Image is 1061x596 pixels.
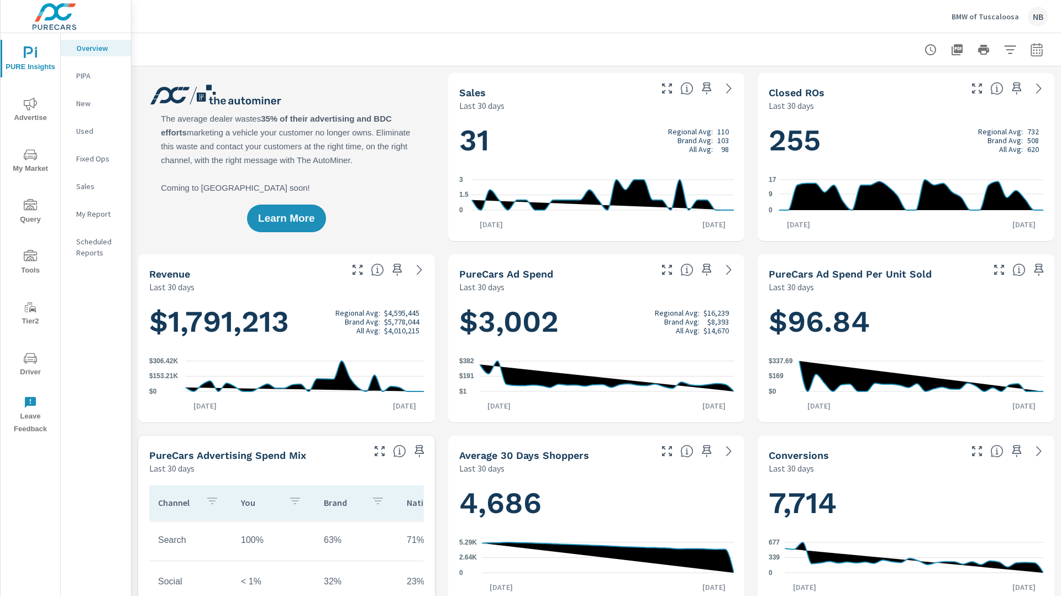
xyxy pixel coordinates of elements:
[149,303,424,341] h1: $1,791,213
[1012,263,1026,276] span: Average cost of advertising per each vehicle sold at the dealer over the selected date range. The...
[695,582,733,593] p: [DATE]
[978,127,1023,136] p: Regional Avg:
[952,12,1019,22] p: BMW of Tuscaloosa
[232,568,315,595] td: < 1%
[695,219,733,230] p: [DATE]
[324,497,363,508] p: Brand
[698,442,716,460] span: Save this to your personalized report
[707,317,729,326] p: $8,393
[655,309,700,317] p: Regional Avg:
[800,400,838,411] p: [DATE]
[186,400,224,411] p: [DATE]
[1005,400,1043,411] p: [DATE]
[785,582,824,593] p: [DATE]
[411,442,428,460] span: Save this to your personalized report
[664,317,700,326] p: Brand Avg:
[232,526,315,554] td: 100%
[149,526,232,554] td: Search
[149,449,306,461] h5: PureCars Advertising Spend Mix
[149,568,232,595] td: Social
[769,449,829,461] h5: Conversions
[973,39,995,61] button: Print Report
[1008,80,1026,97] span: Save this to your personalized report
[61,40,131,56] div: Overview
[459,87,486,98] h5: Sales
[384,309,419,317] p: $4,595,445
[703,326,729,335] p: $14,670
[411,261,428,279] a: See more details in report
[76,153,122,164] p: Fixed Ops
[698,80,716,97] span: Save this to your personalized report
[1027,145,1039,154] p: 620
[990,82,1004,95] span: Number of Repair Orders Closed by the selected dealership group over the selected time range. [So...
[459,99,505,112] p: Last 30 days
[721,145,729,154] p: 98
[61,67,131,84] div: PIPA
[1005,219,1043,230] p: [DATE]
[4,148,57,175] span: My Market
[4,250,57,277] span: Tools
[689,145,713,154] p: All Avg:
[968,442,986,460] button: Make Fullscreen
[384,326,419,335] p: $4,010,215
[149,268,190,280] h5: Revenue
[149,373,178,380] text: $153.21K
[1030,80,1048,97] a: See more details in report
[371,442,388,460] button: Make Fullscreen
[459,554,477,562] text: 2.64K
[1005,582,1043,593] p: [DATE]
[769,569,773,577] text: 0
[61,178,131,195] div: Sales
[717,127,729,136] p: 110
[680,82,694,95] span: Number of vehicles sold by the dealership over the selected date range. [Source: This data is sou...
[384,317,419,326] p: $5,778,044
[769,373,784,380] text: $169
[680,445,694,458] span: A rolling 30 day total of daily Shoppers on the dealership website, averaged over the selected da...
[1030,442,1048,460] a: See more details in report
[658,442,676,460] button: Make Fullscreen
[459,539,477,546] text: 5.29K
[459,206,463,214] text: 0
[398,568,481,595] td: 23%
[459,122,734,159] h1: 31
[258,213,314,223] span: Learn More
[4,46,57,74] span: PURE Insights
[76,181,122,192] p: Sales
[720,261,738,279] a: See more details in report
[999,145,1023,154] p: All Avg:
[459,303,734,341] h1: $3,002
[61,206,131,222] div: My Report
[4,301,57,328] span: Tier2
[1028,7,1048,27] div: NB
[398,526,481,554] td: 71%
[459,462,505,475] p: Last 30 days
[677,136,713,145] p: Brand Avg:
[946,39,968,61] button: "Export Report to PDF"
[695,400,733,411] p: [DATE]
[241,497,280,508] p: You
[668,127,713,136] p: Regional Avg:
[459,449,589,461] h5: Average 30 Days Shoppers
[1027,127,1039,136] p: 732
[76,208,122,219] p: My Report
[149,280,195,294] p: Last 30 days
[459,484,734,522] h1: 4,686
[61,233,131,261] div: Scheduled Reports
[149,388,157,395] text: $0
[149,462,195,475] p: Last 30 days
[769,99,814,112] p: Last 30 days
[658,261,676,279] button: Make Fullscreen
[76,98,122,109] p: New
[999,39,1021,61] button: Apply Filters
[1030,261,1048,279] span: Save this to your personalized report
[459,176,463,184] text: 3
[459,357,474,365] text: $382
[1027,136,1039,145] p: 508
[4,97,57,124] span: Advertise
[720,442,738,460] a: See more details in report
[680,263,694,276] span: Total cost of media for all PureCars channels for the selected dealership group over the selected...
[459,569,463,577] text: 0
[335,309,380,317] p: Regional Avg:
[371,263,384,276] span: Total sales revenue over the selected date range. [Source: This data is sourced from the dealer’s...
[769,190,773,198] text: 9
